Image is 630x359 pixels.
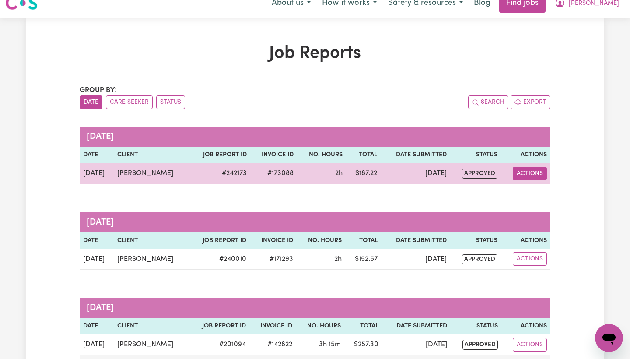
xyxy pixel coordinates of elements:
[114,163,189,184] td: [PERSON_NAME]
[381,232,450,249] th: Date Submitted
[462,254,497,264] span: approved
[189,334,249,355] td: # 201094
[80,127,550,147] caption: [DATE]
[451,318,501,334] th: Status
[189,163,250,184] td: # 242173
[80,147,114,163] th: Date
[319,341,341,348] span: 3 hours 15 minutes
[80,298,550,318] caption: [DATE]
[114,249,189,270] td: [PERSON_NAME]
[189,318,249,334] th: Job Report ID
[501,147,550,163] th: Actions
[80,43,550,64] h1: Job Reports
[346,147,381,163] th: Total
[344,334,382,355] td: $ 257.30
[381,147,450,163] th: Date Submitted
[335,170,343,177] span: 2 hours
[345,232,381,249] th: Total
[513,167,547,180] button: Actions
[80,163,114,184] td: [DATE]
[80,249,114,270] td: [DATE]
[382,334,451,355] td: [DATE]
[114,334,189,355] td: [PERSON_NAME]
[80,334,114,355] td: [DATE]
[381,163,450,184] td: [DATE]
[501,232,550,249] th: Actions
[80,212,550,232] caption: [DATE]
[80,95,102,109] button: sort invoices by date
[250,232,297,249] th: Invoice ID
[189,249,250,270] td: # 240010
[345,249,381,270] td: $ 152.57
[114,232,189,249] th: Client
[250,163,297,184] td: #173088
[114,318,189,334] th: Client
[462,340,498,350] span: approved
[595,324,623,352] iframe: Button to launch messaging window
[189,147,250,163] th: Job Report ID
[334,256,342,263] span: 2 hours
[344,318,382,334] th: Total
[250,249,297,270] td: #171293
[156,95,185,109] button: sort invoices by paid status
[297,232,345,249] th: No. Hours
[450,147,501,163] th: Status
[80,318,114,334] th: Date
[382,318,451,334] th: Date Submitted
[450,232,501,249] th: Status
[106,95,153,109] button: sort invoices by care seeker
[513,338,547,352] button: Actions
[296,318,344,334] th: No. Hours
[513,252,547,266] button: Actions
[249,334,296,355] td: #142822
[462,169,497,179] span: approved
[80,232,114,249] th: Date
[468,95,508,109] button: Search
[249,318,296,334] th: Invoice ID
[346,163,381,184] td: $ 187.22
[114,147,189,163] th: Client
[189,232,250,249] th: Job Report ID
[297,147,346,163] th: No. Hours
[80,87,116,94] span: Group by:
[511,95,550,109] button: Export
[250,147,297,163] th: Invoice ID
[381,249,450,270] td: [DATE]
[501,318,550,334] th: Actions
